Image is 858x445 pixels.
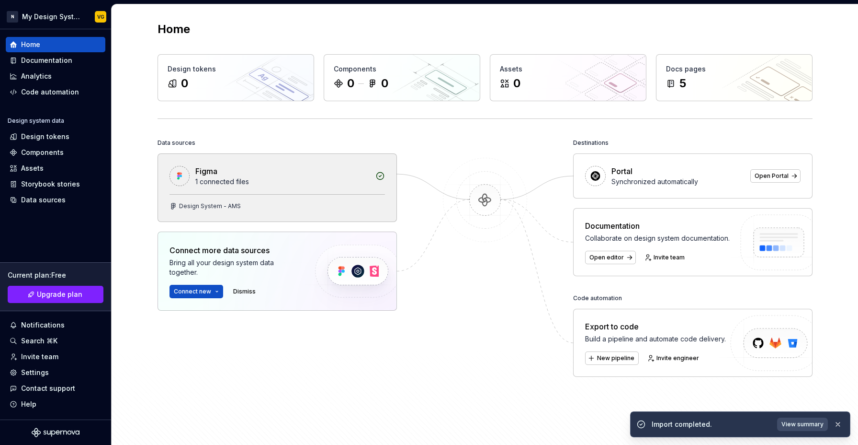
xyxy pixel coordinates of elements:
[32,428,79,437] svg: Supernova Logo
[181,76,188,91] div: 0
[21,336,57,346] div: Search ⌘K
[6,349,105,364] a: Invite team
[781,421,824,428] span: View summary
[158,136,195,150] div: Data sources
[2,6,109,27] button: NMy Design SystemVG
[21,148,64,157] div: Components
[6,161,105,176] a: Assets
[195,177,370,187] div: 1 connected files
[179,202,241,210] div: Design System - AMS
[644,351,703,365] a: Invite engineer
[6,333,105,349] button: Search ⌘K
[589,254,624,261] span: Open editor
[6,192,105,208] a: Data sources
[158,22,190,37] h2: Home
[347,76,354,91] div: 0
[324,54,480,101] a: Components00
[21,56,72,65] div: Documentation
[679,76,686,91] div: 5
[6,317,105,333] button: Notifications
[233,288,256,295] span: Dismiss
[21,179,80,189] div: Storybook stories
[169,285,223,298] button: Connect new
[8,286,103,303] a: Upgrade plan
[6,129,105,144] a: Design tokens
[7,11,18,23] div: N
[37,290,82,299] span: Upgrade plan
[652,420,771,429] div: Import completed.
[654,254,685,261] span: Invite team
[195,165,217,177] div: Figma
[611,165,632,177] div: Portal
[21,195,66,205] div: Data sources
[381,76,388,91] div: 0
[21,399,36,409] div: Help
[666,64,802,74] div: Docs pages
[6,176,105,192] a: Storybook stories
[573,292,622,305] div: Code automation
[174,288,211,295] span: Connect new
[642,251,689,264] a: Invite team
[21,352,58,362] div: Invite team
[169,258,299,277] div: Bring all your design system data together.
[777,418,828,431] button: View summary
[21,320,65,330] div: Notifications
[490,54,646,101] a: Assets0
[158,54,314,101] a: Design tokens0
[611,177,745,187] div: Synchronized automatically
[573,136,609,150] div: Destinations
[585,334,726,344] div: Build a pipeline and automate code delivery.
[21,368,49,377] div: Settings
[750,169,801,183] a: Open Portal
[6,381,105,396] button: Contact support
[21,71,52,81] div: Analytics
[585,321,726,332] div: Export to code
[21,40,40,49] div: Home
[6,84,105,100] a: Code automation
[585,234,730,243] div: Collaborate on design system documentation.
[22,12,83,22] div: My Design System
[6,69,105,84] a: Analytics
[97,13,104,21] div: VG
[21,87,79,97] div: Code automation
[168,64,304,74] div: Design tokens
[656,54,813,101] a: Docs pages5
[6,397,105,412] button: Help
[585,351,639,365] button: New pipeline
[755,172,789,180] span: Open Portal
[585,251,636,264] a: Open editor
[6,37,105,52] a: Home
[21,132,69,141] div: Design tokens
[8,117,64,125] div: Design system data
[21,384,75,393] div: Contact support
[513,76,520,91] div: 0
[334,64,470,74] div: Components
[500,64,636,74] div: Assets
[21,164,44,173] div: Assets
[6,365,105,380] a: Settings
[169,245,299,256] div: Connect more data sources
[6,145,105,160] a: Components
[656,354,699,362] span: Invite engineer
[585,220,730,232] div: Documentation
[6,53,105,68] a: Documentation
[8,270,103,280] div: Current plan : Free
[158,153,397,222] a: Figma1 connected filesDesign System - AMS
[597,354,634,362] span: New pipeline
[229,285,260,298] button: Dismiss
